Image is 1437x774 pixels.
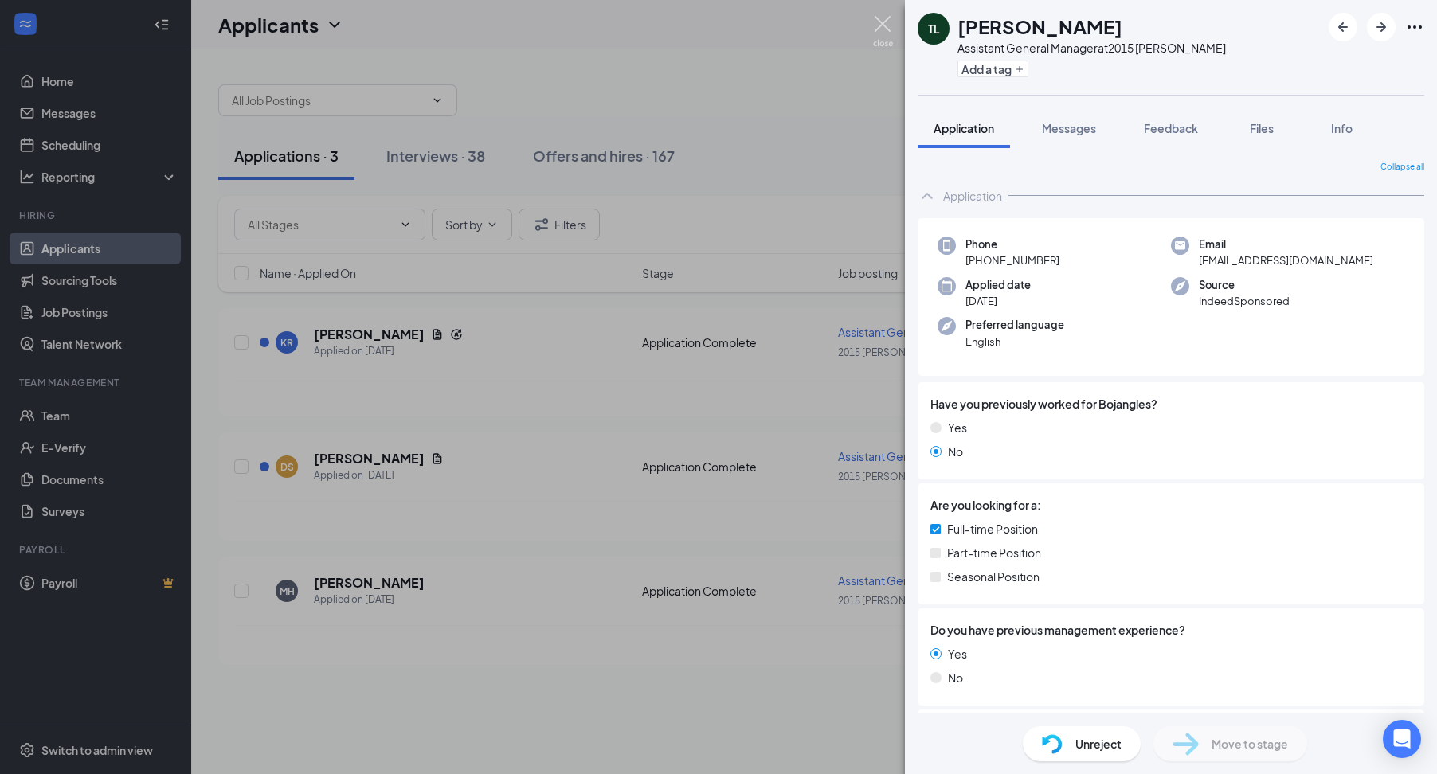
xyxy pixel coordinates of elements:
[1199,293,1290,309] span: IndeedSponsored
[1333,18,1353,37] svg: ArrowLeftNew
[930,496,1041,514] span: Are you looking for a:
[1075,735,1122,752] span: Unreject
[930,621,1185,639] span: Do you have previous management experience?
[1015,64,1024,74] svg: Plus
[1144,121,1198,135] span: Feedback
[1405,18,1424,37] svg: Ellipses
[947,544,1041,561] span: Part-time Position
[1331,121,1353,135] span: Info
[1372,18,1391,37] svg: ArrowRight
[965,277,1031,293] span: Applied date
[965,293,1031,309] span: [DATE]
[947,568,1040,585] span: Seasonal Position
[1383,720,1421,758] div: Open Intercom Messenger
[1212,735,1288,752] span: Move to stage
[943,188,1002,204] div: Application
[1199,277,1290,293] span: Source
[918,186,937,205] svg: ChevronUp
[948,645,967,663] span: Yes
[948,419,967,436] span: Yes
[1329,13,1357,41] button: ArrowLeftNew
[957,13,1122,40] h1: [PERSON_NAME]
[965,236,1059,252] span: Phone
[957,40,1226,56] div: Assistant General Manager at 2015 [PERSON_NAME]
[1250,121,1274,135] span: Files
[947,520,1038,537] span: Full-time Position
[1380,161,1424,174] span: Collapse all
[934,121,994,135] span: Application
[1199,236,1373,252] span: Email
[965,252,1059,268] span: [PHONE_NUMBER]
[948,669,963,686] span: No
[928,21,940,37] div: TL
[965,334,1064,350] span: English
[1199,252,1373,268] span: [EMAIL_ADDRESS][DOMAIN_NAME]
[948,443,963,460] span: No
[957,61,1028,77] button: PlusAdd a tag
[1042,121,1096,135] span: Messages
[930,395,1157,412] span: Have you previously worked for Bojangles?
[965,317,1064,333] span: Preferred language
[1367,13,1396,41] button: ArrowRight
